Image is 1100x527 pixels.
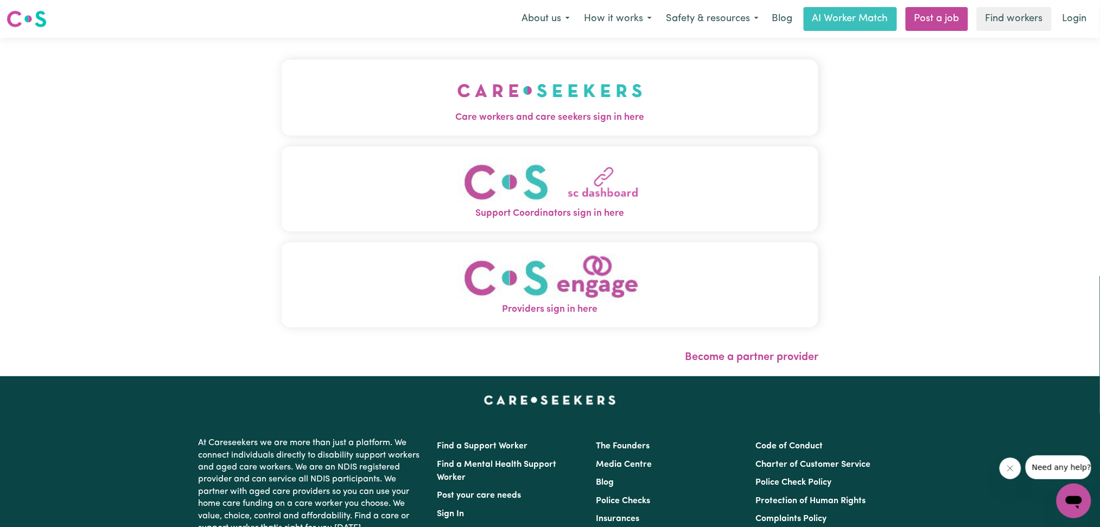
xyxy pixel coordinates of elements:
[596,515,640,523] a: Insurances
[659,8,766,30] button: Safety & resources
[755,442,823,451] a: Code of Conduct
[7,7,47,31] a: Careseekers logo
[766,7,799,31] a: Blog
[804,7,897,31] a: AI Worker Match
[282,146,819,232] button: Support Coordinators sign in here
[577,8,659,30] button: How it works
[977,7,1052,31] a: Find workers
[596,497,651,505] a: Police Checks
[437,510,465,518] a: Sign In
[1057,484,1091,518] iframe: Button to launch messaging window
[1000,458,1021,479] iframe: Close message
[1026,455,1091,479] iframe: Message from company
[755,460,870,469] a: Charter of Customer Service
[596,460,652,469] a: Media Centre
[437,442,528,451] a: Find a Support Worker
[484,396,616,404] a: Careseekers home page
[282,242,819,327] button: Providers sign in here
[596,478,614,487] a: Blog
[755,497,866,505] a: Protection of Human Rights
[685,352,818,363] a: Become a partner provider
[596,442,650,451] a: The Founders
[437,491,522,500] a: Post your care needs
[1056,7,1093,31] a: Login
[906,7,968,31] a: Post a job
[514,8,577,30] button: About us
[282,111,819,125] span: Care workers and care seekers sign in here
[755,515,826,523] a: Complaints Policy
[282,303,819,317] span: Providers sign in here
[282,207,819,221] span: Support Coordinators sign in here
[755,478,831,487] a: Police Check Policy
[282,60,819,136] button: Care workers and care seekers sign in here
[437,460,557,482] a: Find a Mental Health Support Worker
[7,9,47,29] img: Careseekers logo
